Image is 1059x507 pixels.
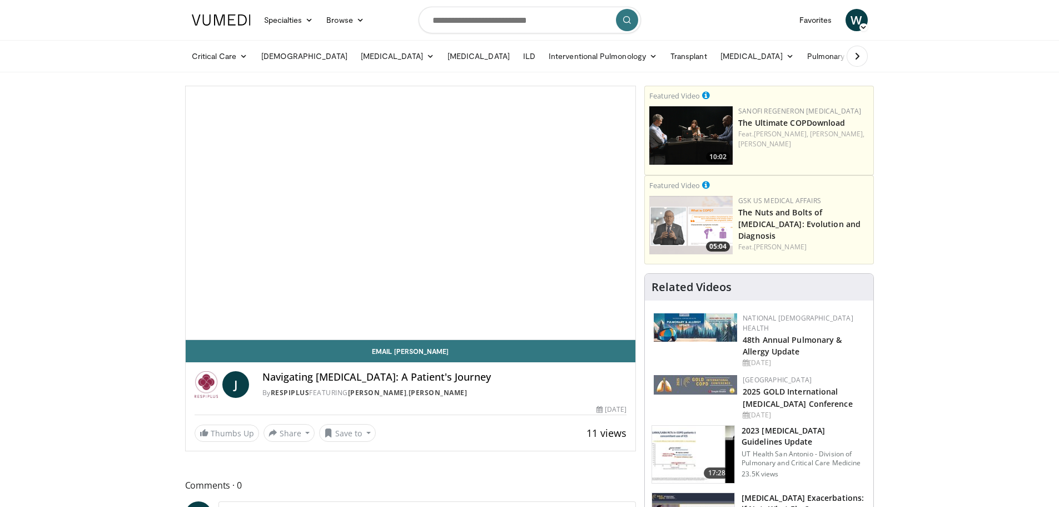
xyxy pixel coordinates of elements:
a: ILD [516,45,542,67]
span: 05:04 [706,242,730,252]
a: 10:02 [649,106,733,165]
img: ee063798-7fd0-40de-9666-e00bc66c7c22.png.150x105_q85_crop-smart_upscale.png [649,196,733,254]
span: 17:28 [704,467,730,479]
div: [DATE] [596,405,627,415]
div: Feat. [738,129,869,149]
a: Pulmonary Infection [801,45,897,67]
a: Respiplus [271,388,310,397]
span: 11 views [586,426,627,440]
small: Featured Video [649,180,700,190]
span: Comments 0 [185,478,637,493]
button: Share [263,424,315,442]
a: Sanofi Regeneron [MEDICAL_DATA] [738,106,861,116]
a: Interventional Pulmonology [542,45,664,67]
img: b90f5d12-84c1-472e-b843-5cad6c7ef911.jpg.150x105_q85_autocrop_double_scale_upscale_version-0.2.jpg [654,313,737,342]
p: UT Health San Antonio - Division of Pulmonary and Critical Care Medicine [742,450,867,467]
div: By FEATURING , [262,388,627,398]
div: [DATE] [743,358,864,368]
img: 9f1c6381-f4d0-4cde-93c4-540832e5bbaf.150x105_q85_crop-smart_upscale.jpg [652,426,734,484]
a: Specialties [257,9,320,31]
a: The Nuts and Bolts of [MEDICAL_DATA]: Evolution and Diagnosis [738,207,861,241]
a: Browse [320,9,371,31]
a: Thumbs Up [195,425,259,442]
img: 29f03053-4637-48fc-b8d3-cde88653f0ec.jpeg.150x105_q85_autocrop_double_scale_upscale_version-0.2.jpg [654,375,737,395]
a: [GEOGRAPHIC_DATA] [743,375,812,385]
a: Critical Care [185,45,255,67]
a: National [DEMOGRAPHIC_DATA] Health [743,313,853,333]
a: [PERSON_NAME] [738,139,791,149]
input: Search topics, interventions [419,7,641,33]
span: 10:02 [706,152,730,162]
a: Email [PERSON_NAME] [186,340,636,362]
a: [PERSON_NAME] [754,242,807,252]
a: The Ultimate COPDownload [738,117,845,128]
a: Transplant [664,45,714,67]
h4: Related Videos [652,280,732,294]
img: 5a5e9f8f-baed-4a36-9fe2-4d00eabc5e31.png.150x105_q85_crop-smart_upscale.png [649,106,733,165]
a: [MEDICAL_DATA] [441,45,516,67]
a: 05:04 [649,196,733,254]
a: [PERSON_NAME] [348,388,407,397]
a: [PERSON_NAME], [810,129,864,139]
a: [DEMOGRAPHIC_DATA] [255,45,354,67]
small: Featured Video [649,91,700,101]
a: [PERSON_NAME], [754,129,808,139]
button: Save to [319,424,376,442]
a: [MEDICAL_DATA] [354,45,441,67]
a: GSK US Medical Affairs [738,196,821,205]
img: Respiplus [195,371,218,398]
div: Feat. [738,242,869,252]
a: 2025 GOLD International [MEDICAL_DATA] Conference [743,386,853,408]
h3: 2023 [MEDICAL_DATA] Guidelines Update [742,425,867,447]
img: VuMedi Logo [192,14,251,26]
a: 17:28 2023 [MEDICAL_DATA] Guidelines Update UT Health San Antonio - Division of Pulmonary and Cri... [652,425,867,484]
video-js: Video Player [186,86,636,340]
h4: Navigating [MEDICAL_DATA]: A Patient's Journey [262,371,627,383]
div: [DATE] [743,410,864,420]
a: J [222,371,249,398]
a: 48th Annual Pulmonary & Allergy Update [743,334,842,357]
p: 23.5K views [742,470,778,479]
a: Favorites [793,9,839,31]
a: [MEDICAL_DATA] [714,45,801,67]
a: W [846,9,868,31]
a: [PERSON_NAME] [409,388,468,397]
